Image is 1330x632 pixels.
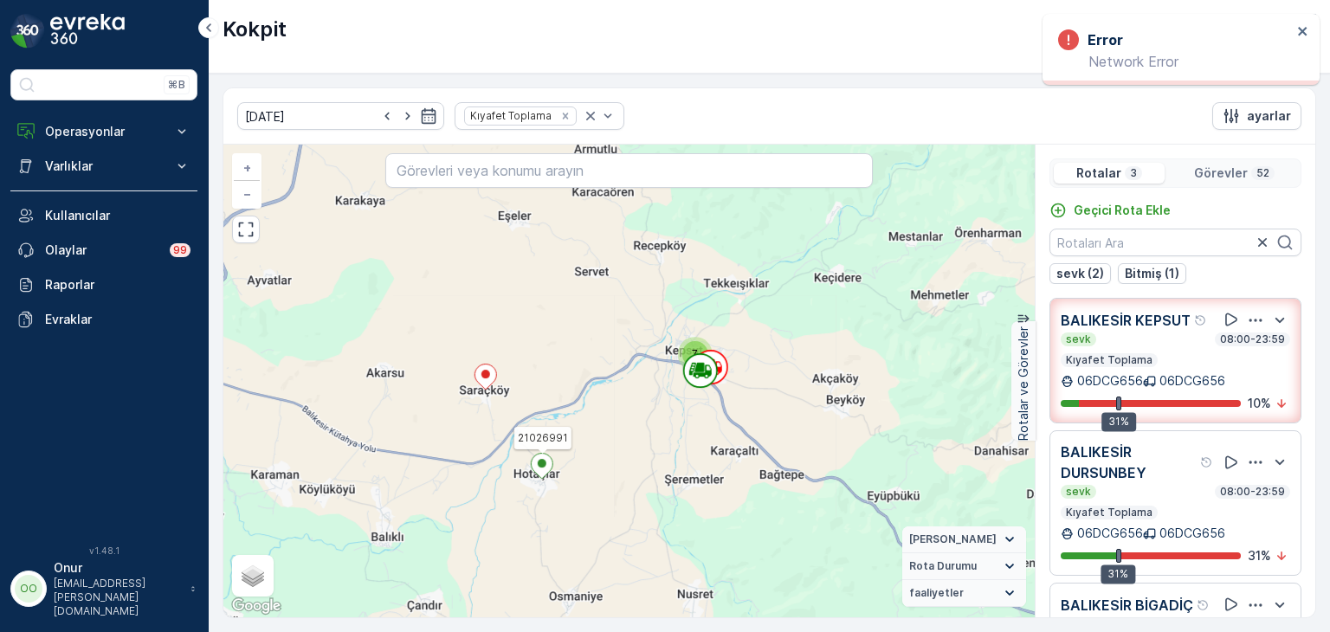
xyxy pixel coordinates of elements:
[909,586,964,600] span: faaliyetler
[1015,326,1032,441] p: Rotalar ve Görevler
[50,14,125,48] img: logo_dark-DEwI_e13.png
[1118,263,1186,284] button: Bitmiş (1)
[1159,372,1225,390] p: 06DCG656
[10,149,197,184] button: Varlıklar
[1194,164,1248,182] p: Görevler
[168,78,185,92] p: ⌘B
[1247,107,1291,125] p: ayarlar
[1218,485,1287,499] p: 08:00-23:59
[1064,353,1154,367] p: Kıyafet Toplama
[1064,485,1093,499] p: sevk
[1064,332,1093,346] p: sevk
[54,577,182,618] p: [EMAIL_ADDRESS][PERSON_NAME][DOMAIN_NAME]
[1056,265,1104,282] p: sevk (2)
[10,545,197,556] span: v 1.48.1
[465,107,554,124] div: Kıyafet Toplama
[10,233,197,268] a: Olaylar99
[909,532,997,546] span: [PERSON_NAME]
[1061,442,1197,483] p: BALIKESİR DURSUNBEY
[1074,202,1171,219] p: Geçici Rota Ekle
[10,559,197,618] button: OOOnur[EMAIL_ADDRESS][PERSON_NAME][DOMAIN_NAME]
[1076,164,1121,182] p: Rotalar
[10,268,197,302] a: Raporlar
[1255,166,1271,180] p: 52
[1049,229,1301,256] input: Rotaları Ara
[10,302,197,337] a: Evraklar
[1197,598,1211,612] div: Yardım Araç İkonu
[1159,525,1225,542] p: 06DCG656
[1061,595,1193,616] p: BALIKESİR BİGADİÇ
[1064,506,1154,519] p: Kıyafet Toplama
[909,559,977,573] span: Rota Durumu
[902,580,1026,607] summary: faaliyetler
[1125,265,1179,282] p: Bitmiş (1)
[1128,166,1139,180] p: 3
[228,595,285,617] a: Bu bölgeyi Google Haritalar'da açın (yeni pencerede açılır)
[1061,310,1191,331] p: BALIKESİR KEPSUT
[45,207,190,224] p: Kullanıcılar
[1212,102,1301,130] button: ayarlar
[45,276,190,293] p: Raporlar
[234,557,272,595] a: Layers
[234,181,260,207] a: Uzaklaştır
[45,158,163,175] p: Varlıklar
[678,337,713,371] div: 7
[1058,54,1292,69] p: Network Error
[173,243,187,257] p: 99
[223,16,287,43] p: Kokpit
[15,575,42,603] div: OO
[1049,263,1111,284] button: sevk (2)
[1218,332,1287,346] p: 08:00-23:59
[1194,313,1208,327] div: Yardım Araç İkonu
[385,153,872,188] input: Görevleri veya konumu arayın
[228,595,285,617] img: Google
[237,102,444,130] input: dd/mm/yyyy
[902,526,1026,553] summary: [PERSON_NAME]
[234,155,260,181] a: Yakınlaştır
[1297,24,1309,41] button: close
[10,14,45,48] img: logo
[243,186,252,201] span: −
[556,109,575,123] div: Remove Kıyafet Toplama
[1077,372,1143,390] p: 06DCG656
[45,242,159,259] p: Olaylar
[1248,547,1271,564] p: 31 %
[243,160,251,175] span: +
[1088,29,1123,50] h3: Error
[1200,455,1214,469] div: Yardım Araç İkonu
[1101,412,1136,431] div: 31%
[45,123,163,140] p: Operasyonlar
[1248,395,1271,412] p: 10 %
[54,559,182,577] p: Onur
[902,553,1026,580] summary: Rota Durumu
[10,198,197,233] a: Kullanıcılar
[1101,564,1135,584] div: 31%
[45,311,190,328] p: Evraklar
[692,347,698,360] span: 7
[10,114,197,149] button: Operasyonlar
[1049,202,1171,219] a: Geçici Rota Ekle
[1077,525,1143,542] p: 06DCG656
